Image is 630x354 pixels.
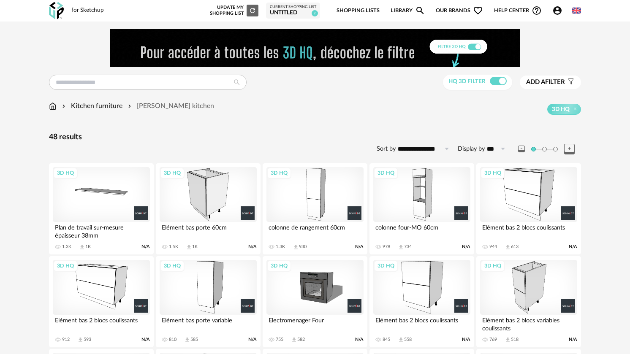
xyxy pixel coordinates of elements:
[383,244,390,250] div: 978
[355,244,364,250] span: N/A
[49,132,581,142] div: 48 results
[291,337,297,343] span: Download icon
[481,168,505,178] div: 3D HQ
[299,244,307,250] div: 930
[373,222,470,239] div: colonne four-MO 60cm
[369,163,474,254] a: 3D HQ colonne four-MO 60cm 978 Download icon 734 N/A
[160,222,257,239] div: Elément bas porte 60cm
[276,337,283,343] div: 755
[552,105,570,113] span: 3D HQ
[476,163,581,254] a: 3D HQ Elément bas 2 blocs coulissants 944 Download icon 613 N/A
[505,337,511,343] span: Download icon
[462,337,470,343] span: N/A
[60,101,67,111] img: svg+xml;base64,PHN2ZyB3aWR0aD0iMTYiIGhlaWdodD0iMTYiIHZpZXdCb3g9IjAgMCAxNiAxNiIgZmlsbD0ibm9uZSIgeG...
[532,5,542,16] span: Help Circle Outline icon
[476,256,581,347] a: 3D HQ Elément bas 2 blocs variables coulissants 769 Download icon 518 N/A
[62,337,70,343] div: 912
[404,337,412,343] div: 558
[53,222,150,239] div: Plan de travail sur-mesure épaisseur 38mm
[462,244,470,250] span: N/A
[494,5,542,16] span: Help centerHelp Circle Outline icon
[160,315,257,332] div: Elément bas porte variable
[293,244,299,250] span: Download icon
[480,315,577,332] div: Elément bas 2 blocs variables coulissants
[263,163,367,254] a: 3D HQ colonne de rangement 60cm 1.3K Download icon 930 N/A
[355,337,364,343] span: N/A
[369,256,474,347] a: 3D HQ Elément bas 2 blocs coulissants 845 Download icon 558 N/A
[169,244,178,250] div: 1.5K
[297,337,305,343] div: 582
[473,5,483,16] span: Heart Outline icon
[489,244,497,250] div: 944
[84,337,91,343] div: 593
[489,337,497,343] div: 769
[415,5,425,16] span: Magnify icon
[526,79,545,85] span: Add a
[270,5,316,10] div: Current Shopping List
[481,260,505,271] div: 3D HQ
[49,2,64,19] img: OXP
[569,337,577,343] span: N/A
[156,256,261,347] a: 3D HQ Elément bas porte variable 810 Download icon 585 N/A
[391,1,425,21] a: LibraryMagnify icon
[248,337,257,343] span: N/A
[458,145,485,153] label: Display by
[526,78,565,86] span: filter
[249,8,256,13] span: Refresh icon
[192,244,198,250] div: 1K
[267,260,291,271] div: 3D HQ
[552,5,566,16] span: Account Circle icon
[248,244,257,250] span: N/A
[160,260,185,271] div: 3D HQ
[141,337,150,343] span: N/A
[398,337,404,343] span: Download icon
[374,168,398,178] div: 3D HQ
[270,5,316,17] a: Current Shopping List Untitled 2
[186,244,192,250] span: Download icon
[520,76,581,89] button: Add afilter Filter icon
[49,256,154,347] a: 3D HQ Elément bas 2 blocs coulissants 912 Download icon 593 N/A
[436,1,483,21] span: Our brands
[270,9,316,17] div: Untitled
[110,29,520,67] img: FILTRE%20HQ%20NEW_V1%20(4).gif
[198,5,258,16] div: Update my Shopping List
[60,101,122,111] div: Kitchen furniture
[85,244,91,250] div: 1K
[156,163,261,254] a: 3D HQ Elément bas porte 60cm 1.5K Download icon 1K N/A
[77,337,84,343] span: Download icon
[49,101,57,111] img: svg+xml;base64,PHN2ZyB3aWR0aD0iMTYiIGhlaWdodD0iMTciIHZpZXdCb3g9IjAgMCAxNiAxNyIgZmlsbD0ibm9uZSIgeG...
[53,260,78,271] div: 3D HQ
[79,244,85,250] span: Download icon
[184,337,190,343] span: Download icon
[71,7,104,14] div: for Sketchup
[276,244,285,250] div: 1.3K
[312,10,318,16] span: 2
[267,168,291,178] div: 3D HQ
[141,244,150,250] span: N/A
[374,260,398,271] div: 3D HQ
[398,244,404,250] span: Download icon
[49,163,154,254] a: 3D HQ Plan de travail sur-mesure épaisseur 38mm 1.3K Download icon 1K N/A
[266,222,364,239] div: colonne de rangement 60cm
[373,315,470,332] div: Elément bas 2 blocs coulissants
[572,6,581,15] img: us
[160,168,185,178] div: 3D HQ
[511,337,519,343] div: 518
[569,244,577,250] span: N/A
[53,315,150,332] div: Elément bas 2 blocs coulissants
[480,222,577,239] div: Elément bas 2 blocs coulissants
[190,337,198,343] div: 585
[565,78,575,86] span: Filter icon
[552,5,562,16] span: Account Circle icon
[263,256,367,347] a: 3D HQ Electromenager Four 755 Download icon 582 N/A
[383,337,390,343] div: 845
[377,145,396,153] label: Sort by
[53,168,78,178] div: 3D HQ
[511,244,519,250] div: 613
[169,337,177,343] div: 810
[62,244,71,250] div: 1.3K
[337,1,380,21] a: Shopping Lists
[448,78,486,84] span: HQ 3D filter
[505,244,511,250] span: Download icon
[266,315,364,332] div: Electromenager Four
